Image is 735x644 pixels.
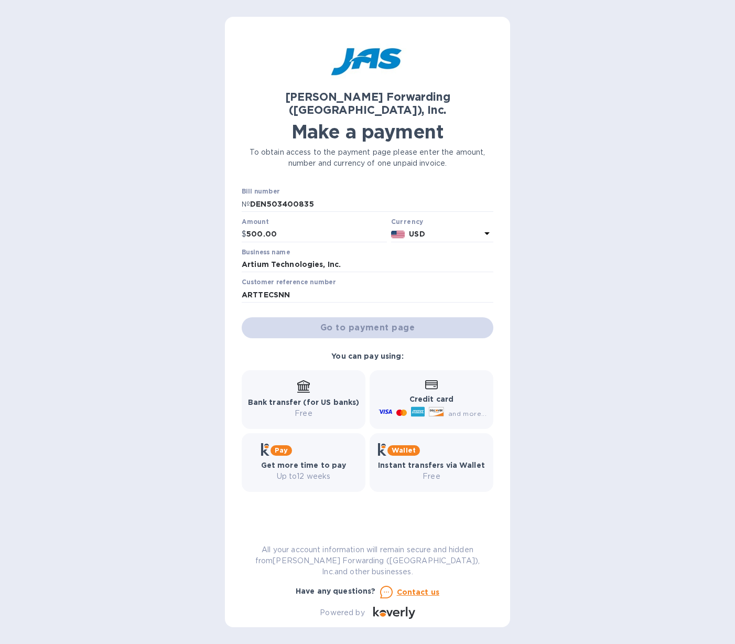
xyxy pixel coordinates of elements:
span: and more... [448,410,487,417]
b: Currency [391,218,424,226]
img: USD [391,231,405,238]
b: Instant transfers via Wallet [378,461,485,469]
h1: Make a payment [242,121,493,143]
label: Bill number [242,189,279,195]
b: You can pay using: [331,352,403,360]
p: $ [242,229,246,240]
b: Have any questions? [296,587,376,595]
label: Amount [242,219,268,225]
b: USD [409,230,425,238]
input: Enter bill number [250,196,493,212]
p: All your account information will remain secure and hidden from [PERSON_NAME] Forwarding ([GEOGRA... [242,544,493,577]
input: 0.00 [246,227,387,242]
u: Contact us [397,588,440,596]
b: Credit card [409,395,453,403]
b: Bank transfer (for US banks) [248,398,360,406]
input: Enter business name [242,257,493,273]
label: Customer reference number [242,280,336,286]
p: Up to 12 weeks [261,471,347,482]
b: Wallet [392,446,416,454]
p: Free [378,471,485,482]
p: Free [248,408,360,419]
input: Enter customer reference number [242,287,493,303]
label: Business name [242,249,290,255]
p: To obtain access to the payment page please enter the amount, number and currency of one unpaid i... [242,147,493,169]
b: [PERSON_NAME] Forwarding ([GEOGRAPHIC_DATA]), Inc. [285,90,450,116]
p: Powered by [320,607,364,618]
b: Get more time to pay [261,461,347,469]
b: Pay [275,446,288,454]
p: № [242,199,250,210]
